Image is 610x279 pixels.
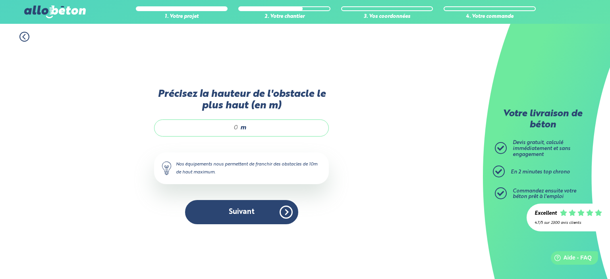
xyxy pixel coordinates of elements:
div: 2. Votre chantier [238,14,330,20]
span: En 2 minutes top chrono [511,169,570,175]
p: Votre livraison de béton [497,109,588,131]
div: 4. Votre commande [444,14,536,20]
div: 3. Vos coordonnées [341,14,433,20]
span: Commandez ensuite votre béton prêt à l'emploi [513,189,576,200]
iframe: Help widget launcher [539,248,601,270]
div: Excellent [535,211,557,217]
button: Suivant [185,200,298,224]
img: allobéton [24,6,85,18]
div: 1. Votre projet [136,14,228,20]
div: Nos équipements nous permettent de franchir des obstacles de 10m de haut maximum. [154,152,329,184]
div: 4.7/5 sur 2300 avis clients [535,221,602,225]
input: 0 [162,124,238,132]
label: Précisez la hauteur de l'obstacle le plus haut (en m) [154,89,329,112]
span: Devis gratuit, calculé immédiatement et sans engagement [513,140,570,157]
span: m [240,124,246,131]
